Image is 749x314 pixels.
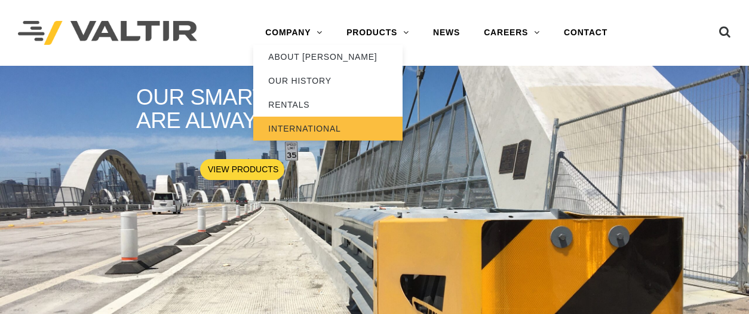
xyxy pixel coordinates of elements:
a: NEWS [421,21,472,45]
a: OUR HISTORY [253,69,403,93]
a: RENTALS [253,93,403,117]
a: ABOUT [PERSON_NAME] [253,45,403,69]
a: COMPANY [253,21,334,45]
a: INTERNATIONAL [253,117,403,141]
a: VIEW PRODUCTS [200,159,284,180]
a: CONTACT [552,21,619,45]
a: PRODUCTS [334,21,421,45]
a: CAREERS [472,21,552,45]
rs-layer: OUR SMART SOLUTIONS ARE ALWAYS EVOLVING. [136,86,420,133]
img: Valtir [18,21,197,45]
